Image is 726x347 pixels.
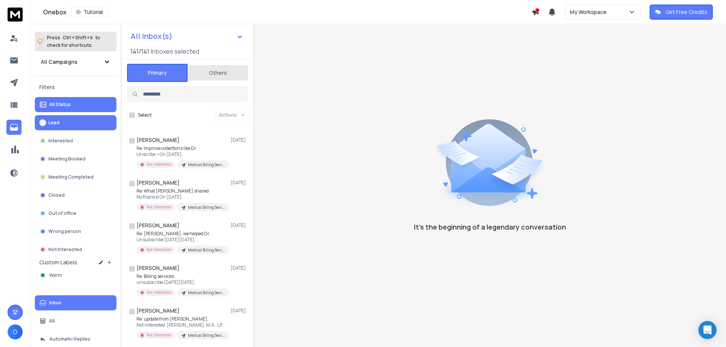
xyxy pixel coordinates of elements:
[47,34,100,49] p: Press to check for shortcuts.
[124,29,249,44] button: All Inbox(s)
[188,65,248,81] button: Others
[35,188,116,203] button: Closed
[137,222,180,229] h1: [PERSON_NAME]
[35,295,116,310] button: Inbox
[137,316,227,322] p: Re: update from [PERSON_NAME],
[137,279,227,285] p: unsubscribe [DATE][DATE],
[137,237,227,243] p: Unsubscribe [DATE][DATE],
[49,336,90,342] p: Automatic Replies
[231,180,248,186] p: [DATE]
[137,194,227,200] p: No thanks! On [DATE],
[35,268,116,283] button: Warm
[8,324,23,339] button: O
[137,179,180,187] h1: [PERSON_NAME]
[48,138,73,144] p: Interested
[137,145,227,151] p: Re: Improve collections like Dr
[35,82,116,93] h3: Filters
[127,64,188,82] button: Primary
[137,264,180,272] h1: [PERSON_NAME]
[137,307,180,315] h1: [PERSON_NAME]
[48,174,93,180] p: Meeting Completed
[49,272,62,278] span: Warm
[137,188,227,194] p: Re: What [PERSON_NAME] shared
[231,265,248,271] p: [DATE]
[48,210,76,216] p: Out of office
[35,151,116,167] button: Meeting Booked
[35,206,116,221] button: Out of office
[130,47,149,56] span: 141 / 141
[35,224,116,239] button: Wrong person
[698,321,717,339] div: Open Intercom Messenger
[39,259,77,266] h3: Custom Labels
[35,313,116,328] button: All
[137,231,227,237] p: Re: [PERSON_NAME], we helped Dr.
[137,322,227,328] p: Not interested [PERSON_NAME], M.A., LPC Licensed
[48,156,85,162] p: Meeting Booked
[130,32,172,40] h1: All Inbox(s)
[137,273,227,279] p: Re: Billing services
[146,247,171,253] p: Not Interested
[35,97,116,112] button: All Status
[665,8,707,16] p: Get Free Credits
[650,5,713,20] button: Get Free Credits
[49,300,62,306] p: Inbox
[35,54,116,69] button: All Campaigns
[48,192,65,198] p: Closed
[138,112,152,118] label: Select
[151,47,199,56] h3: Inboxes selected
[146,204,171,210] p: Not Interested
[35,332,116,347] button: Automatic Replies
[62,33,94,42] span: Ctrl + Shift + k
[231,308,248,314] p: [DATE]
[188,333,224,338] p: Medical Billing Services (V2- Correct with Same ICP)
[414,222,566,232] p: It’s the beginning of a legendary conversation
[231,137,248,143] p: [DATE]
[49,318,55,324] p: All
[48,120,59,126] p: Lead
[137,136,180,144] h1: [PERSON_NAME]
[35,242,116,257] button: Not Interested
[188,205,224,210] p: Medical Billing Services (V2- Correct with Same ICP)
[35,115,116,130] button: Lead
[570,8,610,16] p: My Workspace
[146,332,171,338] p: Not Interested
[188,247,224,253] p: Medical Billing Services (V2- Correct with Same ICP)
[188,290,224,296] p: Medical Billing Services (V3) - Test leads
[43,7,532,17] div: Onebox
[231,222,248,228] p: [DATE]
[146,290,171,295] p: Not Interested
[35,170,116,185] button: Meeting Completed
[49,102,71,108] p: All Status
[35,133,116,148] button: Interested
[48,247,82,253] p: Not Interested
[188,162,224,168] p: Medical Billing Services (V2- Correct with Same ICP)
[146,162,171,167] p: Not Interested
[48,228,81,234] p: Wrong person
[137,151,227,157] p: Unscribe > On [DATE],
[41,58,78,66] h1: All Campaigns
[71,7,108,17] button: Tutorial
